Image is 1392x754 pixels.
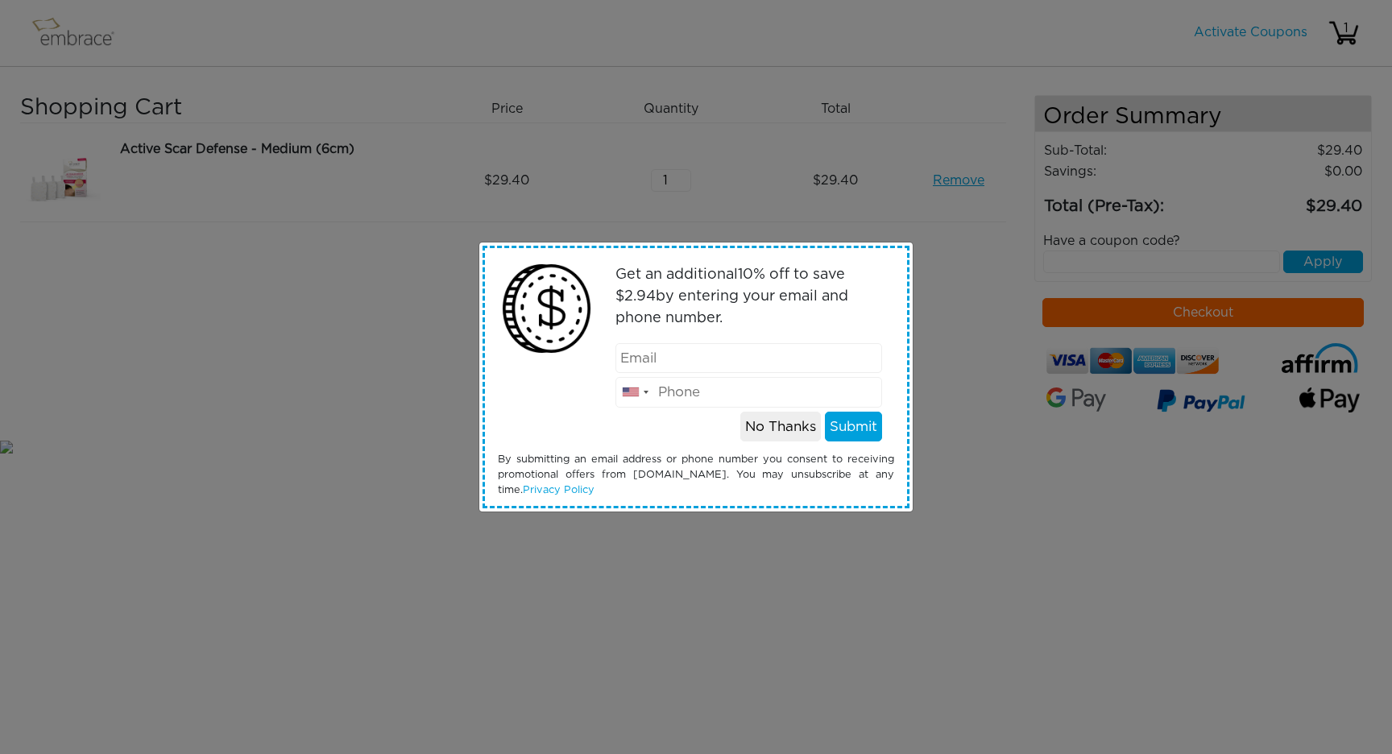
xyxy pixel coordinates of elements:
[740,412,821,442] button: No Thanks
[825,412,882,442] button: Submit
[738,267,753,282] span: 10
[615,343,883,374] input: Email
[615,377,883,408] input: Phone
[615,264,883,329] p: Get an additional % off to save $ by entering your email and phone number.
[624,289,656,304] span: 2.94
[494,256,599,362] img: money2.png
[616,378,653,407] div: United States: +1
[486,452,906,499] div: By submitting an email address or phone number you consent to receiving promotional offers from [...
[523,485,594,495] a: Privacy Policy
